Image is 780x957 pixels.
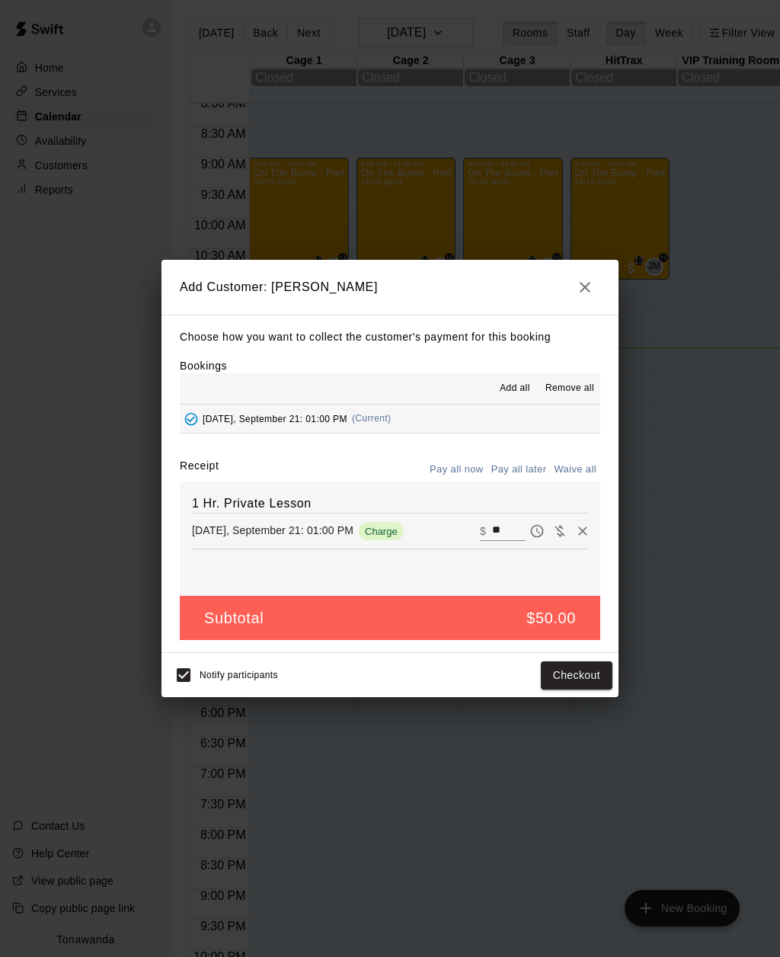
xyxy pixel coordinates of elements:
button: Added - Collect Payment [180,408,203,430]
span: [DATE], September 21: 01:00 PM [203,413,347,424]
span: Waive payment [548,523,571,536]
span: Notify participants [200,671,278,681]
p: Choose how you want to collect the customer's payment for this booking [180,328,600,347]
button: Add all [491,376,539,401]
span: (Current) [352,413,392,424]
h2: Add Customer: [PERSON_NAME] [161,260,619,315]
span: Remove all [545,381,594,396]
h5: Subtotal [204,608,264,629]
label: Receipt [180,458,219,482]
button: Remove [571,520,594,543]
p: $ [480,523,486,539]
span: Pay later [526,523,548,536]
button: Pay all later [487,458,551,482]
button: Remove all [539,376,600,401]
button: Checkout [541,661,612,690]
span: Charge [359,526,404,537]
p: [DATE], September 21: 01:00 PM [192,523,353,538]
button: Added - Collect Payment[DATE], September 21: 01:00 PM(Current) [180,405,600,433]
h6: 1 Hr. Private Lesson [192,494,588,514]
button: Pay all now [426,458,487,482]
h5: $50.00 [526,608,576,629]
span: Add all [500,381,530,396]
button: Waive all [550,458,600,482]
label: Bookings [180,360,227,372]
